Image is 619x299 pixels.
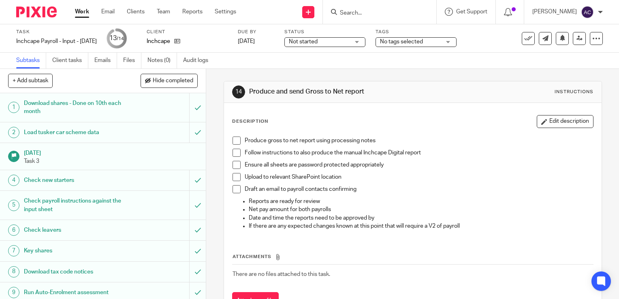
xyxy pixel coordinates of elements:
[16,6,57,17] img: Pixie
[245,137,593,145] p: Produce gross to net report using processing notes
[8,224,19,236] div: 6
[24,245,129,257] h1: Key shares
[24,266,129,278] h1: Download tax code notices
[127,8,145,16] a: Clients
[532,8,577,16] p: [PERSON_NAME]
[8,266,19,278] div: 8
[94,53,117,68] a: Emails
[249,214,593,222] p: Date and time the reports need to be approved by
[289,39,318,45] span: Not started
[249,222,593,230] p: If there are any expected changes known at this point that will require a V2 of payroll
[24,286,129,299] h1: Run Auto-Enrolment assessment
[141,74,198,88] button: Hide completed
[24,195,129,216] h1: Check payroll instructions against the input sheet
[75,8,89,16] a: Work
[215,8,236,16] a: Settings
[16,37,97,45] div: Inchcape Payroll - Input - [DATE]
[555,89,593,95] div: Instructions
[182,8,203,16] a: Reports
[284,29,365,35] label: Status
[249,197,593,205] p: Reports are ready for review
[8,175,19,186] div: 4
[339,10,412,17] input: Search
[147,53,177,68] a: Notes (0)
[109,34,124,43] div: 13
[16,29,97,35] label: Task
[24,157,198,165] p: Task 3
[232,118,268,125] p: Description
[24,126,129,139] h1: Load tusker car scheme data
[117,36,124,41] small: /14
[16,37,97,45] div: Inchcape Payroll - Input - September 2025
[8,200,19,211] div: 5
[233,271,330,277] span: There are no files attached to this task.
[123,53,141,68] a: Files
[24,147,198,157] h1: [DATE]
[157,8,170,16] a: Team
[249,88,430,96] h1: Produce and send Gross to Net report
[232,85,245,98] div: 14
[249,205,593,214] p: Net pay amount for both payrolls
[16,53,46,68] a: Subtasks
[153,78,193,84] span: Hide completed
[238,38,255,44] span: [DATE]
[245,149,593,157] p: Follow instructions to also produce the manual Inchcape Digital report
[537,115,593,128] button: Edit description
[581,6,594,19] img: svg%3E
[245,173,593,181] p: Upload to relevant SharePoint location
[233,254,271,259] span: Attachments
[376,29,457,35] label: Tags
[380,39,423,45] span: No tags selected
[8,102,19,113] div: 1
[101,8,115,16] a: Email
[183,53,214,68] a: Audit logs
[8,74,53,88] button: + Add subtask
[8,245,19,256] div: 7
[24,97,129,118] h1: Download shares - Done on 10th each month
[8,127,19,138] div: 2
[147,29,228,35] label: Client
[245,185,593,193] p: Draft an email to payroll contacts confirming
[24,224,129,236] h1: Check leavers
[456,9,487,15] span: Get Support
[24,174,129,186] h1: Check new starters
[147,37,170,45] p: Inchcape
[245,161,593,169] p: Ensure all sheets are password protected appropriately
[8,287,19,298] div: 9
[52,53,88,68] a: Client tasks
[238,29,274,35] label: Due by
